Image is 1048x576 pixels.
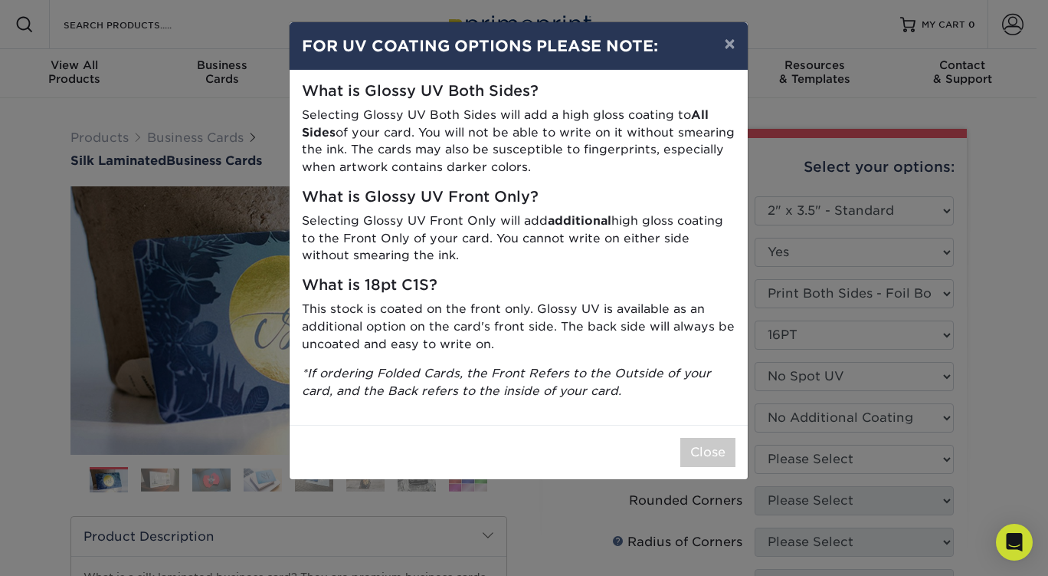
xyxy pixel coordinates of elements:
p: Selecting Glossy UV Front Only will add high gloss coating to the Front Only of your card. You ca... [302,212,735,265]
p: Selecting Glossy UV Both Sides will add a high gloss coating to of your card. You will not be abl... [302,107,735,176]
strong: additional [548,213,611,228]
button: × [712,22,747,65]
strong: All Sides [302,107,709,140]
div: Open Intercom Messenger [996,524,1033,561]
h5: What is 18pt C1S? [302,277,735,295]
h4: FOR UV COATING OPTIONS PLEASE NOTE: [302,35,735,58]
h5: What is Glossy UV Front Only? [302,189,735,206]
button: Close [680,438,735,467]
i: *If ordering Folded Cards, the Front Refers to the Outside of your card, and the Back refers to t... [302,366,711,398]
h5: What is Glossy UV Both Sides? [302,83,735,100]
p: This stock is coated on the front only. Glossy UV is available as an additional option on the car... [302,301,735,353]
